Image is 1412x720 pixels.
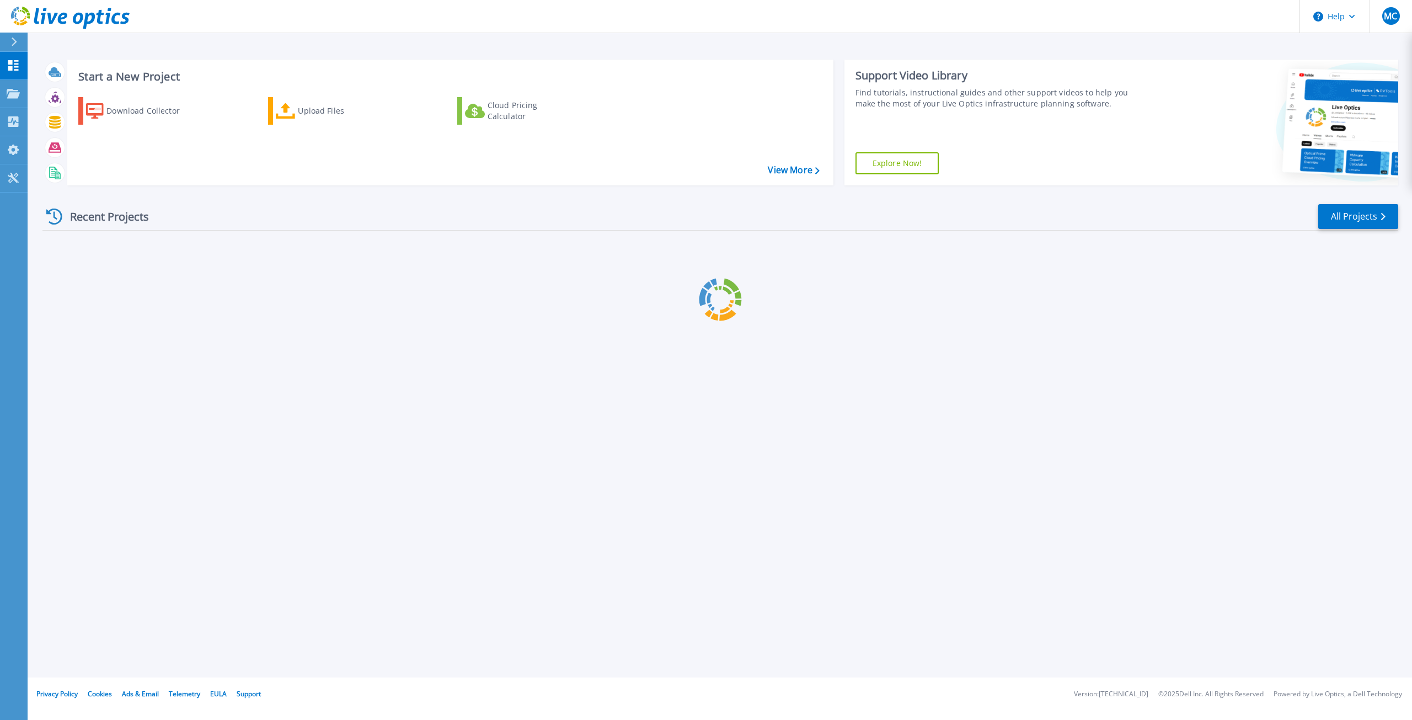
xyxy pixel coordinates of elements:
div: Support Video Library [855,68,1142,83]
h3: Start a New Project [78,71,819,83]
a: Cookies [88,689,112,698]
div: Recent Projects [42,203,164,230]
li: Version: [TECHNICAL_ID] [1074,691,1148,698]
div: Download Collector [106,100,195,122]
a: Privacy Policy [36,689,78,698]
a: Upload Files [268,97,391,125]
a: All Projects [1318,204,1398,229]
div: Cloud Pricing Calculator [488,100,576,122]
a: View More [768,165,819,175]
div: Upload Files [298,100,386,122]
span: MC [1384,12,1397,20]
a: Explore Now! [855,152,939,174]
a: Cloud Pricing Calculator [457,97,580,125]
div: Find tutorials, instructional guides and other support videos to help you make the most of your L... [855,87,1142,109]
a: Telemetry [169,689,200,698]
a: Download Collector [78,97,201,125]
a: Ads & Email [122,689,159,698]
li: © 2025 Dell Inc. All Rights Reserved [1158,691,1264,698]
a: Support [237,689,261,698]
li: Powered by Live Optics, a Dell Technology [1274,691,1402,698]
a: EULA [210,689,227,698]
